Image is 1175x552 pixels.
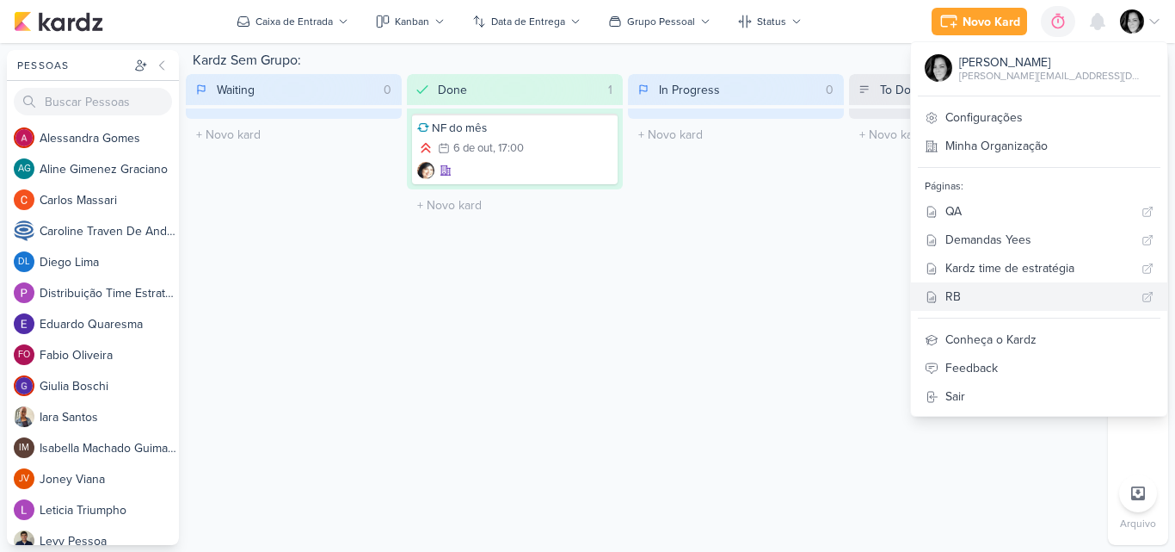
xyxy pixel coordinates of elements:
div: G i u l i a B o s c h i [40,377,179,395]
div: Páginas: [911,175,1167,197]
img: Alessandra Gomes [14,127,34,148]
input: Buscar Pessoas [14,88,172,115]
div: L e v y P e s s o a [40,532,179,550]
div: 0 [377,81,398,99]
p: DL [18,257,30,267]
div: A l i n e G i m e n e z G r a c i a n o [40,160,179,178]
img: Renata Brandão [1120,9,1144,34]
div: Criador(a): Lucimara Paz [417,162,434,179]
div: [PERSON_NAME][EMAIL_ADDRESS][DOMAIN_NAME] [959,68,1140,84]
div: Demandas Yees [945,231,1135,249]
div: QA [945,202,1135,220]
img: Levy Pessoa [14,530,34,551]
div: L e t i c i a T r i u m p h o [40,501,179,519]
div: 6 de out [453,143,493,154]
div: Conheça o Kardz [911,326,1167,354]
div: Fabio Oliveira [14,344,34,365]
a: Kardz time de estratégia [911,254,1167,282]
div: E d u a r d o Q u a r e s m a [40,315,179,333]
div: [PERSON_NAME] [959,53,1140,71]
div: Isabella Machado Guimarães [14,437,34,458]
img: Renata Brandão [925,54,952,82]
a: Demandas Yees [911,226,1167,254]
input: + Novo kard [631,122,840,147]
p: JV [19,474,29,484]
div: F a b i o O l i v e i r a [40,346,179,364]
div: I a r a S a n t o s [40,408,179,426]
input: + Novo kard [410,193,619,218]
div: D i e g o L i m a [40,253,179,271]
p: IM [19,443,29,453]
p: FO [18,350,30,360]
div: J o n e y V i a n a [40,470,179,488]
div: Joney Viana [14,468,34,489]
input: + Novo kard [189,122,398,147]
div: NF do mês [417,121,612,136]
div: 0 [819,81,840,99]
a: Sair [911,382,1167,411]
img: Eduardo Quaresma [14,313,34,334]
div: RB [945,288,1135,306]
div: D i s t r i b u i ç ã o T i m e E s t r a t é g i c o [40,284,179,302]
input: + Novo kard [852,122,1061,147]
div: Pessoas [14,58,131,73]
a: Minha Organização [911,132,1167,160]
p: AG [18,164,31,174]
img: Giulia Boschi [14,375,34,396]
a: QA [911,197,1167,226]
div: C a r o l i n e T r a v e n D e A n d r a d e [40,222,179,240]
img: Carlos Massari [14,189,34,210]
img: Distribuição Time Estratégico [14,282,34,303]
img: Leticia Triumpho [14,499,34,520]
div: Novo Kard [963,13,1020,31]
div: Kardz time de estratégia [945,259,1135,277]
img: Caroline Traven De Andrade [14,220,34,241]
p: Arquivo [1120,516,1156,531]
div: Feedback [911,354,1167,382]
a: RB [911,282,1167,311]
img: Iara Santos [14,406,34,427]
div: Diego Lima [14,251,34,272]
img: kardz.app [14,11,103,32]
div: 1 [601,81,619,99]
div: Aline Gimenez Graciano [14,158,34,179]
div: Kardz Sem Grupo: [186,50,1101,74]
div: I s a b e l l a M a c h a d o G u i m a r ã e s [40,439,179,457]
div: C a r l o s M a s s a r i [40,191,179,209]
a: Configurações [911,103,1167,132]
div: A l e s s a n d r a G o m e s [40,129,179,147]
div: Prioridade Alta [417,140,434,157]
img: Lucimara Paz [417,162,434,179]
button: Novo Kard [932,8,1027,35]
div: , 17:00 [493,143,524,154]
